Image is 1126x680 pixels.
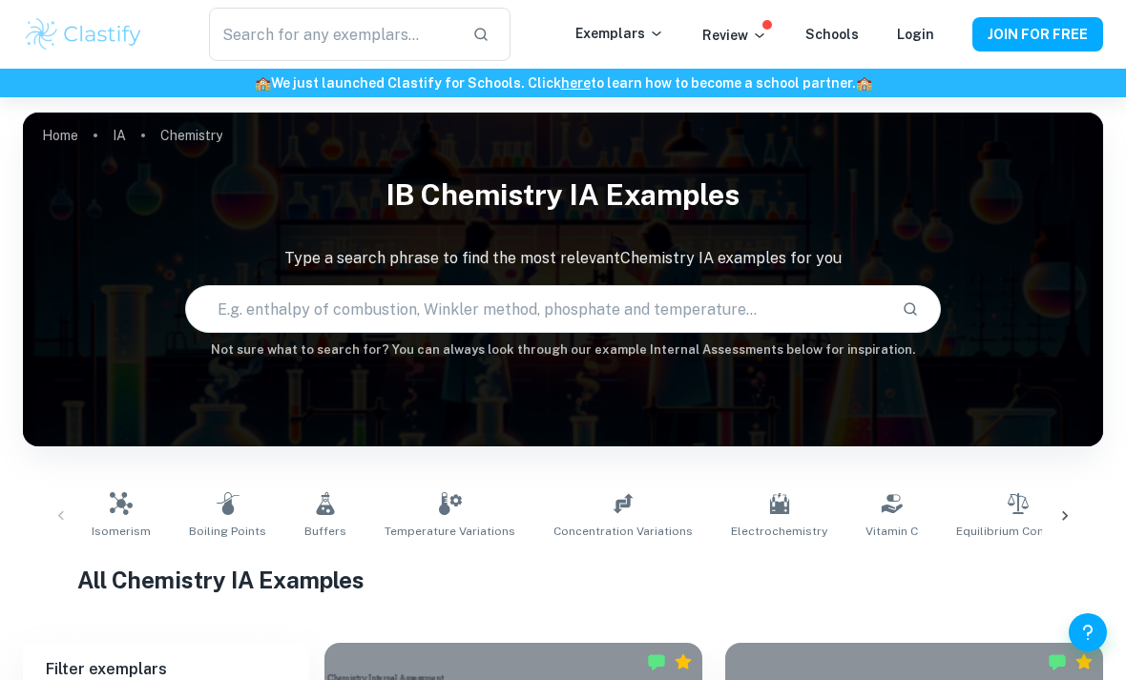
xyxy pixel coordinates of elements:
span: Temperature Variations [385,523,515,540]
span: 🏫 [856,75,872,91]
button: Search [894,293,927,325]
img: Marked [1048,652,1067,671]
span: Isomerism [92,523,151,540]
button: JOIN FOR FREE [972,17,1103,52]
img: Clastify logo [23,15,144,53]
a: IA [113,122,126,149]
span: Electrochemistry [731,523,827,540]
h6: Not sure what to search for? You can always look through our example Internal Assessments below f... [23,340,1103,360]
div: Premium [674,652,693,671]
p: Exemplars [575,23,664,44]
a: here [561,75,591,91]
input: Search for any exemplars... [209,8,457,61]
h1: All Chemistry IA Examples [77,563,1050,597]
img: Marked [647,652,666,671]
a: Login [897,27,934,42]
p: Review [702,25,767,46]
span: Buffers [304,523,346,540]
span: 🏫 [255,75,271,91]
div: Premium [1074,652,1094,671]
h6: We just launched Clastify for Schools. Click to learn how to become a school partner. [4,72,1122,93]
span: Boiling Points [189,523,266,540]
p: Type a search phrase to find the most relevant Chemistry IA examples for you [23,247,1103,270]
button: Help and Feedback [1069,613,1107,651]
h1: IB Chemistry IA examples [23,166,1103,224]
span: Vitamin C [865,523,918,540]
a: Schools [805,27,859,42]
a: Home [42,122,78,149]
span: Equilibrium Constants [956,523,1080,540]
input: E.g. enthalpy of combustion, Winkler method, phosphate and temperature... [186,282,886,336]
p: Chemistry [160,125,222,146]
span: Concentration Variations [553,523,693,540]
